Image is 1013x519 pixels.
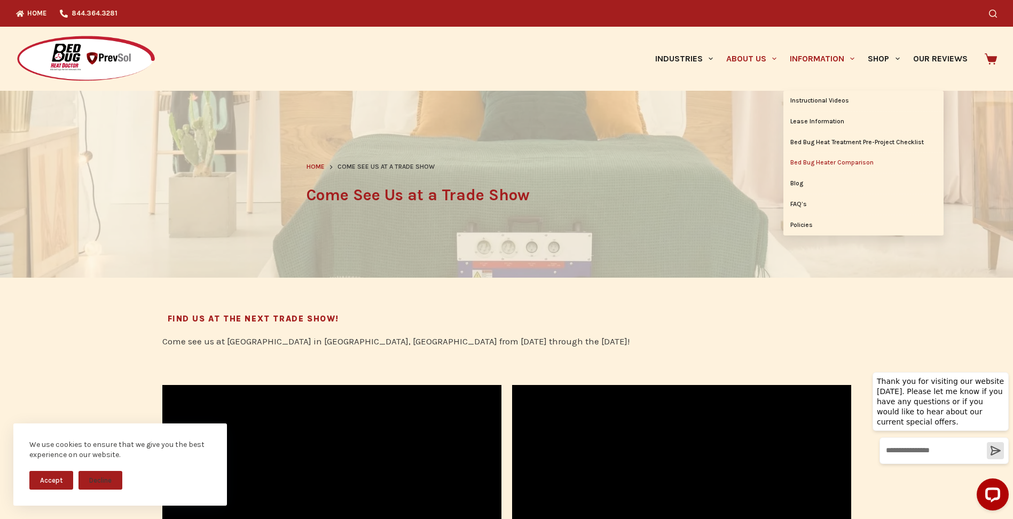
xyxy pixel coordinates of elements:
a: Blog [783,174,944,194]
nav: Primary [648,27,974,91]
button: Accept [29,471,73,490]
a: Bed Bug Heater Comparison [783,153,944,173]
a: Lease Information [783,112,944,132]
a: Bed Bug Heat Treatment Pre-Project Checklist [783,132,944,153]
button: Decline [78,471,122,490]
a: Information [783,27,861,91]
div: We use cookies to ensure that we give you the best experience on our website. [29,439,211,460]
a: About Us [719,27,783,91]
a: Shop [861,27,906,91]
a: Our Reviews [906,27,974,91]
span: Home [307,163,325,170]
a: FAQ’s [783,194,944,215]
a: Instructional Videos [783,91,944,111]
img: Prevsol/Bed Bug Heat Doctor [16,35,156,83]
p: Come see us at [GEOGRAPHIC_DATA] in [GEOGRAPHIC_DATA], [GEOGRAPHIC_DATA] from [DATE] through the ... [162,334,851,349]
iframe: LiveChat chat widget [864,362,1013,519]
span: Come See Us at a Trade Show [337,162,435,172]
a: Home [307,162,325,172]
a: Industries [648,27,719,91]
h1: Come See Us at a Trade Show [307,183,707,207]
a: Policies [783,215,944,235]
h1: Find us at the next trade show! [168,315,846,323]
button: Search [989,10,997,18]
